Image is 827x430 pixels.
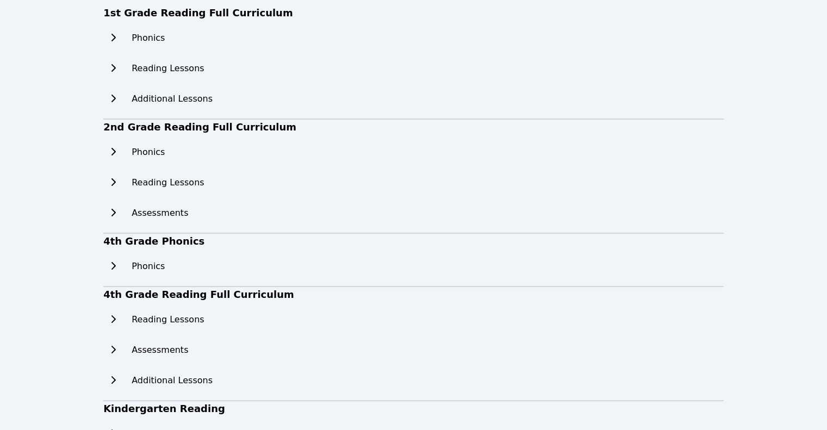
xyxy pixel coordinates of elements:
h2: Additional Lessons [132,374,213,387]
h2: Phonics [132,32,165,45]
h2: Reading Lessons [132,62,204,75]
h2: Assessments [132,344,188,357]
h2: Additional Lessons [132,92,213,105]
h3: 1st Grade Reading Full Curriculum [103,5,724,21]
h2: Phonics [132,260,165,273]
h3: 4th Grade Phonics [103,234,724,249]
h3: 4th Grade Reading Full Curriculum [103,287,724,302]
h3: Kindergarten Reading [103,401,724,416]
h2: Reading Lessons [132,313,204,326]
h2: Assessments [132,207,188,220]
h2: Phonics [132,146,165,159]
h3: 2nd Grade Reading Full Curriculum [103,120,724,135]
h2: Reading Lessons [132,176,204,189]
